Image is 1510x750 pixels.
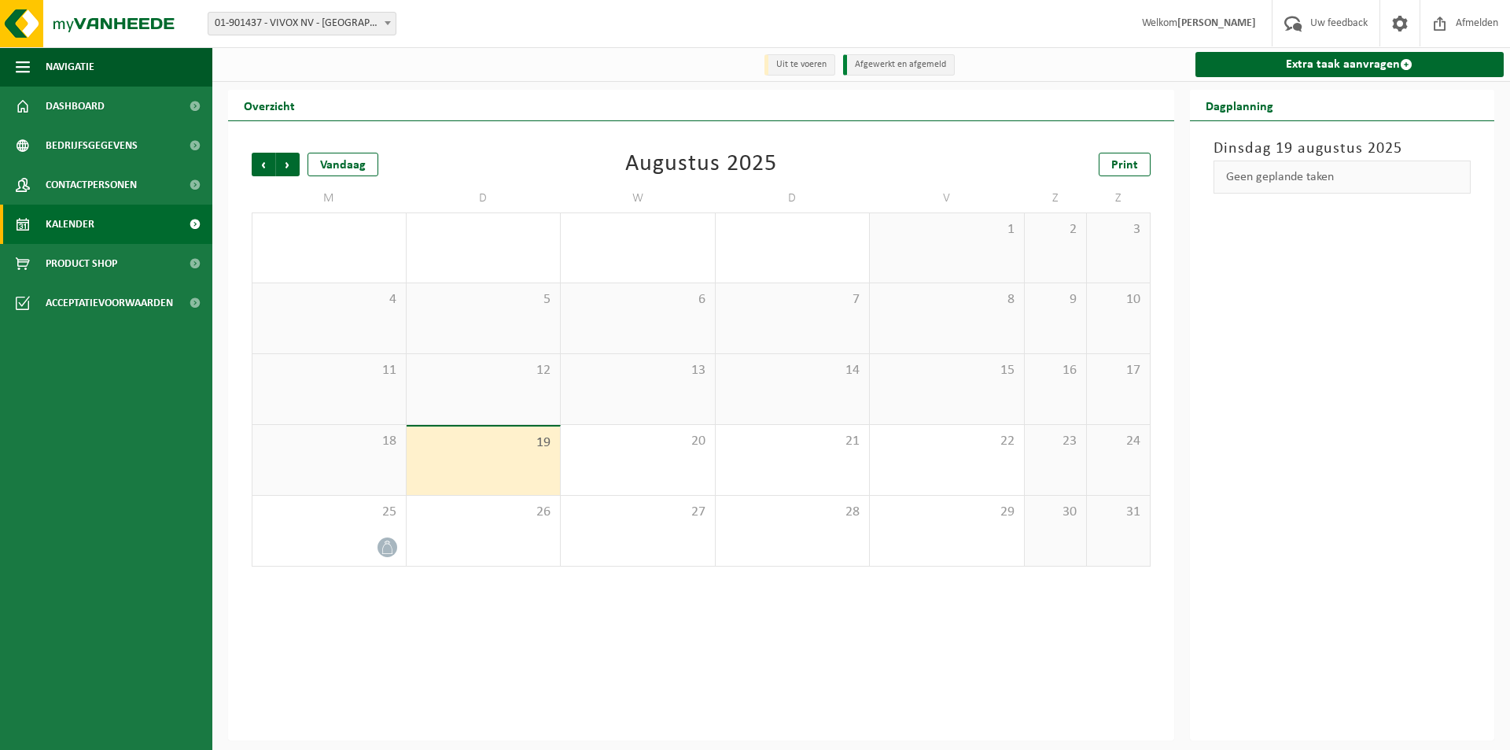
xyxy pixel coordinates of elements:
td: Z [1025,184,1088,212]
span: 16 [1033,362,1079,379]
span: 30 [1033,504,1079,521]
span: Vorige [252,153,275,176]
span: 01-901437 - VIVOX NV - HARELBEKE [208,13,396,35]
span: 12 [414,362,553,379]
strong: [PERSON_NAME] [1177,17,1256,29]
span: 23 [1033,433,1079,450]
span: Contactpersonen [46,165,137,205]
td: D [716,184,871,212]
span: Navigatie [46,47,94,87]
span: 19 [414,434,553,452]
span: 6 [569,291,707,308]
span: Volgende [276,153,300,176]
span: Product Shop [46,244,117,283]
span: 9 [1033,291,1079,308]
a: Print [1099,153,1151,176]
div: Vandaag [308,153,378,176]
span: Print [1111,159,1138,172]
span: 5 [414,291,553,308]
span: 11 [260,362,398,379]
li: Afgewerkt en afgemeld [843,54,955,76]
span: 7 [724,291,862,308]
li: Uit te voeren [764,54,835,76]
h2: Overzicht [228,90,311,120]
h2: Dagplanning [1190,90,1289,120]
span: 1 [878,221,1016,238]
span: 2 [1033,221,1079,238]
td: D [407,184,562,212]
a: Extra taak aanvragen [1195,52,1504,77]
td: M [252,184,407,212]
span: 26 [414,504,553,521]
span: Kalender [46,205,94,244]
div: Geen geplande taken [1214,161,1471,194]
td: W [561,184,716,212]
span: 3 [1095,221,1141,238]
span: 27 [569,504,707,521]
div: Augustus 2025 [625,153,777,176]
span: 13 [569,362,707,379]
span: 25 [260,504,398,521]
span: 4 [260,291,398,308]
span: 10 [1095,291,1141,308]
span: 14 [724,362,862,379]
span: 29 [878,504,1016,521]
td: V [870,184,1025,212]
span: 8 [878,291,1016,308]
span: 31 [1095,504,1141,521]
span: 21 [724,433,862,450]
span: 17 [1095,362,1141,379]
span: 28 [724,504,862,521]
span: 20 [569,433,707,450]
span: Bedrijfsgegevens [46,126,138,165]
td: Z [1087,184,1150,212]
span: 15 [878,362,1016,379]
h3: Dinsdag 19 augustus 2025 [1214,137,1471,161]
span: Acceptatievoorwaarden [46,283,173,323]
span: 22 [878,433,1016,450]
span: 01-901437 - VIVOX NV - HARELBEKE [208,12,396,35]
span: 24 [1095,433,1141,450]
span: Dashboard [46,87,105,126]
span: 18 [260,433,398,450]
